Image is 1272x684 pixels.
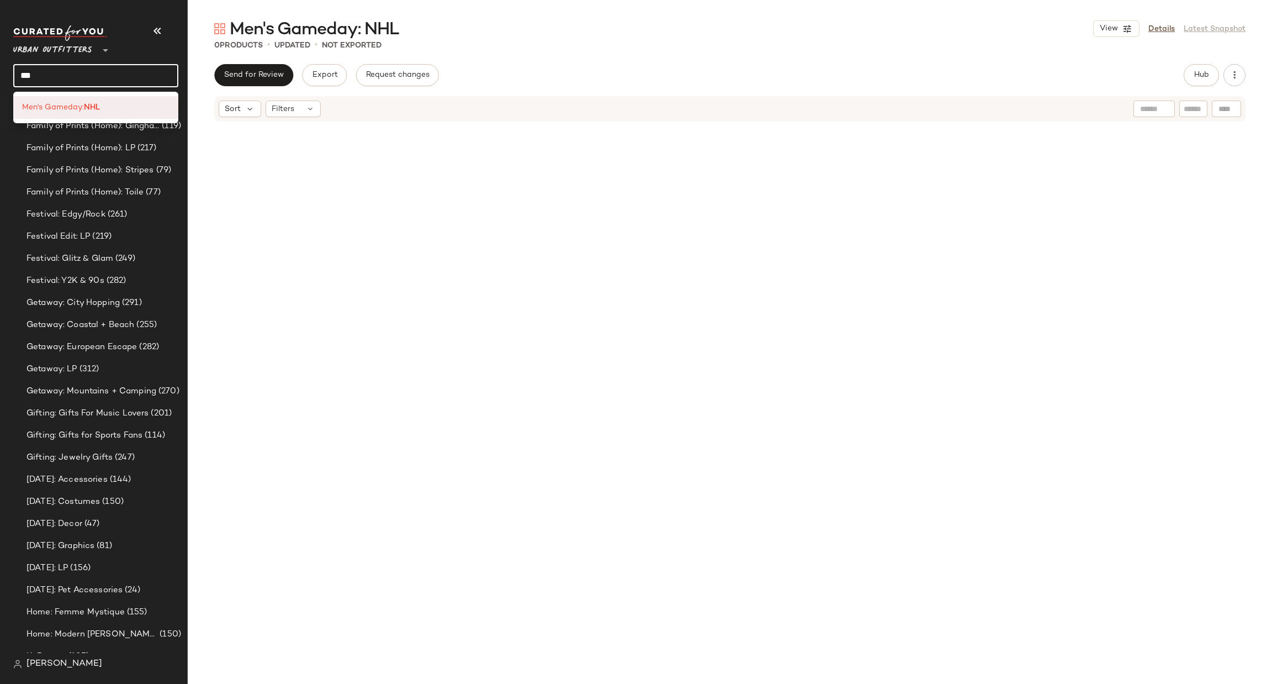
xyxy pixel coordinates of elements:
[365,71,430,80] span: Request changes
[1148,23,1175,35] a: Details
[230,19,399,41] span: Men's Gameday: NHL
[272,103,294,115] span: Filters
[214,41,220,50] span: 0
[94,540,112,553] span: (81)
[26,120,160,133] span: Family of Prints (Home): Gingham & Plaid
[274,40,310,51] p: updated
[149,407,172,420] span: (201)
[68,562,91,575] span: (156)
[104,275,126,287] span: (282)
[214,23,225,34] img: svg%3e
[26,341,137,354] span: Getaway: European Escape
[311,71,337,80] span: Export
[100,496,124,508] span: (150)
[302,64,347,86] button: Export
[26,252,113,265] span: Festival: Glitz & Glam
[1099,24,1118,33] span: View
[26,142,135,155] span: Family of Prints (Home): LP
[26,297,120,309] span: Getaway: City Hopping
[26,657,102,671] span: [PERSON_NAME]
[1184,64,1219,86] button: Hub
[13,25,107,41] img: cfy_white_logo.C9jOOHJF.svg
[26,186,144,199] span: Family of Prints (Home): Toile
[26,319,134,332] span: Getaway: Coastal + Beach
[322,40,381,51] p: Not Exported
[154,164,172,177] span: (79)
[90,230,112,243] span: (219)
[135,142,157,155] span: (217)
[26,650,66,663] span: K-Beauty
[26,451,113,464] span: Gifting: Jewelry Gifts
[13,38,92,57] span: Urban Outfitters
[214,64,293,86] button: Send for Review
[156,385,179,398] span: (270)
[66,650,89,663] span: (185)
[26,385,156,398] span: Getaway: Mountains + Camping
[142,429,165,442] span: (114)
[13,660,22,669] img: svg%3e
[108,473,131,486] span: (144)
[123,584,140,597] span: (24)
[1093,20,1139,37] button: View
[224,71,284,80] span: Send for Review
[26,429,142,442] span: Gifting: Gifts for Sports Fans
[1194,71,1209,80] span: Hub
[82,518,100,530] span: (47)
[26,407,149,420] span: Gifting: Gifts For Music Lovers
[77,363,99,376] span: (312)
[105,208,128,221] span: (261)
[26,540,94,553] span: [DATE]: Graphics
[214,40,263,51] div: Products
[113,451,135,464] span: (247)
[225,103,241,115] span: Sort
[26,473,108,486] span: [DATE]: Accessories
[315,39,317,52] span: •
[356,64,439,86] button: Request changes
[26,584,123,597] span: [DATE]: Pet Accessories
[113,252,135,265] span: (249)
[84,102,100,113] b: NHL
[120,297,142,309] span: (291)
[26,606,125,619] span: Home: Femme Mystique
[22,102,84,113] span: Men's Gameday:
[144,186,161,199] span: (77)
[26,562,68,575] span: [DATE]: LP
[157,628,181,641] span: (150)
[134,319,157,332] span: (255)
[160,120,181,133] span: (119)
[125,606,147,619] span: (155)
[26,628,157,641] span: Home: Modern [PERSON_NAME]
[26,208,105,221] span: Festival: Edgy/Rock
[26,164,154,177] span: Family of Prints (Home): Stripes
[26,363,77,376] span: Getaway: LP
[137,341,159,354] span: (282)
[26,230,90,243] span: Festival Edit: LP
[26,496,100,508] span: [DATE]: Costumes
[26,275,104,287] span: Festival: Y2K & 90s
[26,518,82,530] span: [DATE]: Decor
[267,39,270,52] span: •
